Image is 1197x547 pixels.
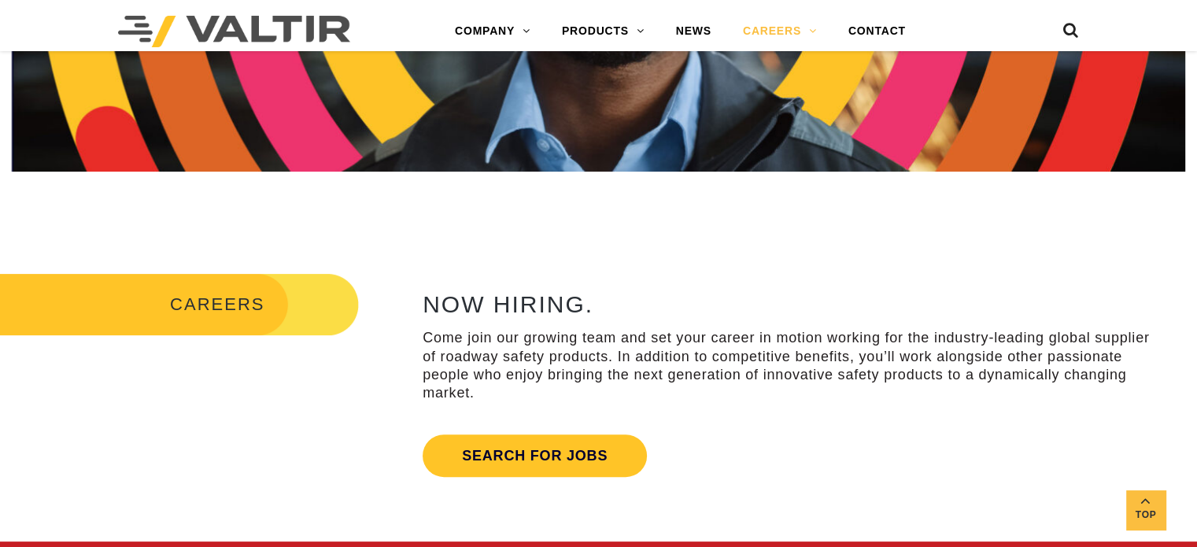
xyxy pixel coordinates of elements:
[833,16,922,47] a: CONTACT
[423,291,1155,317] h2: NOW HIRING.
[727,16,833,47] a: CAREERS
[423,329,1155,403] p: Come join our growing team and set your career in motion working for the industry-leading global ...
[439,16,546,47] a: COMPANY
[546,16,660,47] a: PRODUCTS
[660,16,727,47] a: NEWS
[1126,490,1166,530] a: Top
[1126,506,1166,524] span: Top
[423,434,647,477] a: Search for jobs
[118,16,350,47] img: Valtir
